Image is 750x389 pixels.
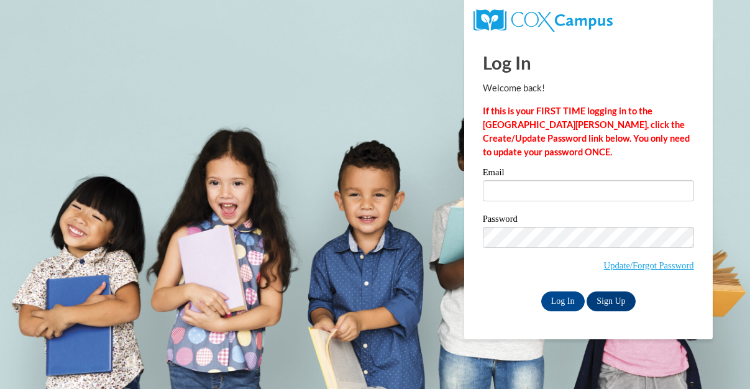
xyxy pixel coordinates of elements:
[604,260,694,270] a: Update/Forgot Password
[483,168,694,180] label: Email
[483,214,694,227] label: Password
[483,106,690,157] strong: If this is your FIRST TIME logging in to the [GEOGRAPHIC_DATA][PERSON_NAME], click the Create/Upd...
[473,9,613,32] img: COX Campus
[483,81,694,95] p: Welcome back!
[587,291,635,311] a: Sign Up
[483,50,694,75] h1: Log In
[541,291,585,311] input: Log In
